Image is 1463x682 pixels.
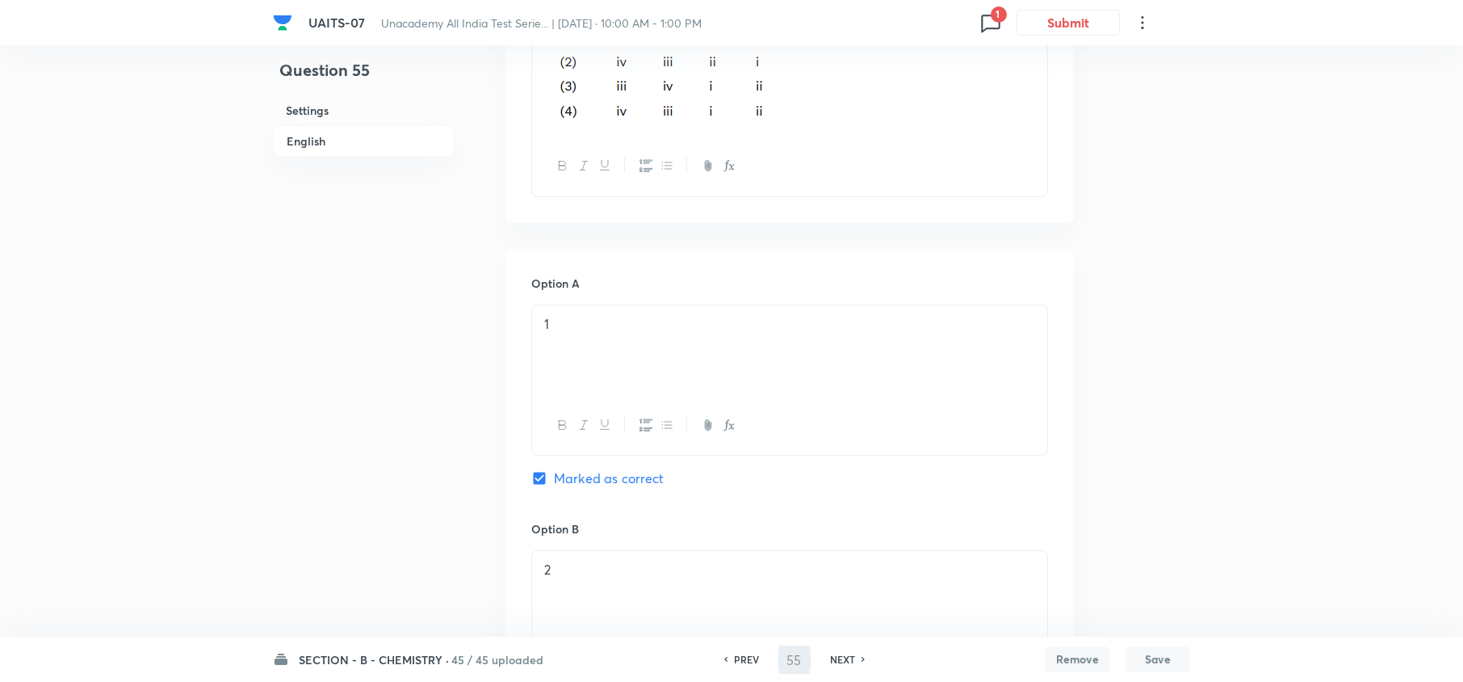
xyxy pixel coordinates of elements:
[299,651,449,668] h6: SECTION - B - CHEMISTRY ·
[734,652,759,667] h6: PREV
[544,561,1035,579] p: 2
[1017,10,1120,36] button: Submit
[1126,646,1190,672] button: Save
[273,58,454,95] h4: Question 55
[531,520,1048,537] h6: Option B
[273,125,454,157] h6: English
[273,13,292,32] img: Company Logo
[381,15,702,31] span: Unacademy All India Test Serie... | [DATE] · 10:00 AM - 1:00 PM
[830,652,855,667] h6: NEXT
[554,469,664,488] span: Marked as correct
[1045,646,1109,672] button: Remove
[273,95,454,125] h6: Settings
[451,651,543,668] h6: 45 / 45 uploaded
[273,13,296,32] a: Company Logo
[308,14,365,31] span: UAITS-07
[544,315,1035,334] p: 1
[991,6,1007,23] span: 1
[531,275,1048,292] h6: Option A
